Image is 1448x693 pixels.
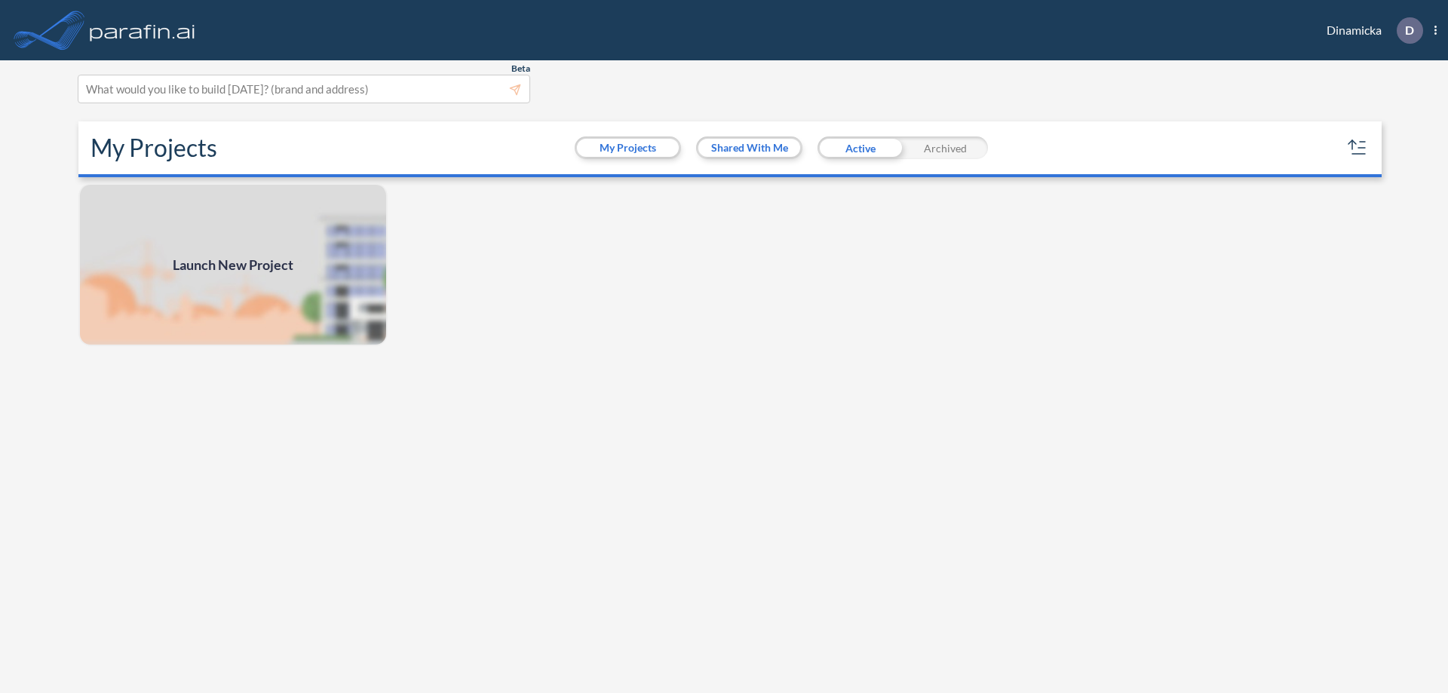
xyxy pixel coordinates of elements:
[1304,17,1437,44] div: Dinamicka
[78,183,388,346] a: Launch New Project
[577,139,679,157] button: My Projects
[511,63,530,75] span: Beta
[87,15,198,45] img: logo
[1405,23,1414,37] p: D
[903,136,988,159] div: Archived
[698,139,800,157] button: Shared With Me
[78,183,388,346] img: add
[90,133,217,162] h2: My Projects
[818,136,903,159] div: Active
[173,255,293,275] span: Launch New Project
[1345,136,1370,160] button: sort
